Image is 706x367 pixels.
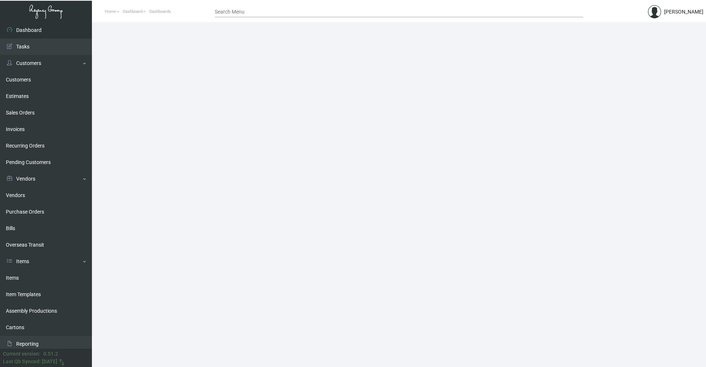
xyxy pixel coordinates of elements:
[123,9,142,14] span: Dashboard
[43,350,58,358] div: 0.51.2
[105,9,116,14] span: Home
[648,5,661,18] img: admin@bootstrapmaster.com
[149,9,171,14] span: Dashboards
[3,350,40,358] div: Current version:
[664,8,703,16] div: [PERSON_NAME]
[3,358,57,366] div: Last Qb Synced: [DATE]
